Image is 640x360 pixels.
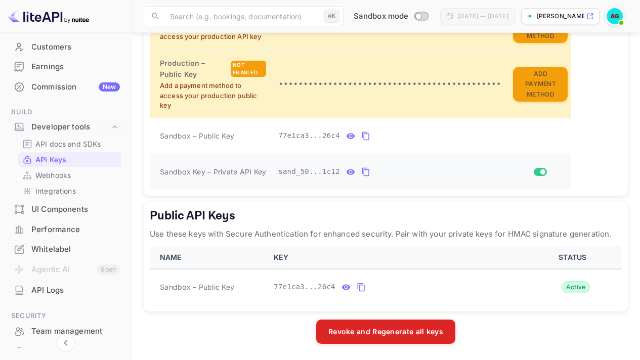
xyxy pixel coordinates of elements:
[31,204,120,215] div: UI Components
[458,12,508,21] div: [DATE] — [DATE]
[562,281,590,293] div: Active
[35,170,71,181] p: Webhooks
[231,61,266,77] div: Not enabled
[31,326,120,337] div: Team management
[35,139,101,149] p: API docs and SDKs
[6,310,125,322] span: Security
[6,281,125,300] div: API Logs
[150,228,622,240] p: Use these keys with Secure Authentication for enhanced security. Pair with your private keys for ...
[22,139,117,149] a: API docs and SDKs
[150,208,622,224] h5: Public API Keys
[6,240,125,259] div: Whitelabel
[18,168,121,183] div: Webhooks
[6,322,125,341] div: Team management
[35,154,66,165] p: API Keys
[6,240,125,258] a: Whitelabel
[6,220,125,240] div: Performance
[22,186,117,196] a: Integrations
[527,246,622,269] th: STATUS
[513,79,568,88] a: Add Payment Method
[160,167,266,176] span: Sandbox Key – Private API Key
[164,6,320,26] input: Search (e.g. bookings, documentation)
[278,130,340,141] span: 77e1ca3...26c4
[607,8,623,24] img: Andrej Gazi
[6,200,125,219] div: UI Components
[99,82,120,92] div: New
[150,246,622,305] table: public api keys table
[22,170,117,181] a: Webhooks
[278,166,340,177] span: sand_50...1c12
[268,246,527,269] th: KEY
[6,37,125,57] div: Customers
[350,11,432,22] div: Switch to Production mode
[31,81,120,93] div: Commission
[6,281,125,299] a: API Logs
[8,8,89,24] img: LiteAPI logo
[31,224,120,236] div: Performance
[316,320,455,344] button: Revoke and Regenerate all keys
[6,77,125,96] a: CommissionNew
[150,246,268,269] th: NAME
[160,282,234,292] span: Sandbox – Public Key
[18,184,121,198] div: Integrations
[31,244,120,255] div: Whitelabel
[57,334,75,352] button: Collapse navigation
[324,10,339,23] div: ⌘K
[6,107,125,118] span: Build
[6,37,125,56] a: Customers
[18,152,121,167] div: API Keys
[31,346,120,357] div: Fraud management
[160,81,266,111] p: Add a payment method to access your production public key
[31,41,120,53] div: Customers
[278,78,501,91] p: •••••••••••••••••••••••••••••••••••••••••••••
[22,154,117,165] a: API Keys
[354,11,409,22] span: Sandbox mode
[6,77,125,97] div: CommissionNew
[6,322,125,340] a: Team management
[274,282,335,292] span: 77e1ca3...26c4
[6,200,125,218] a: UI Components
[513,67,568,102] button: Add Payment Method
[6,57,125,76] a: Earnings
[6,57,125,77] div: Earnings
[160,58,229,80] h6: Production – Public Key
[31,121,110,133] div: Developer tools
[35,186,76,196] p: Integrations
[160,130,234,141] span: Sandbox – Public Key
[31,285,120,296] div: API Logs
[31,61,120,73] div: Earnings
[537,12,584,21] p: [PERSON_NAME]-6jui8.nuit...
[6,220,125,239] a: Performance
[6,118,125,136] div: Developer tools
[18,137,121,151] div: API docs and SDKs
